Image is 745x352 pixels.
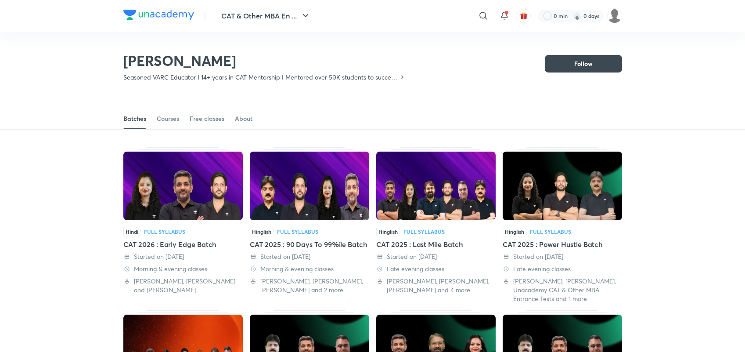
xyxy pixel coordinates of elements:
button: Follow [545,55,622,73]
div: Free classes [190,114,224,123]
div: Late evening classes [503,265,622,273]
span: Hinglish [503,227,526,236]
img: Thumbnail [250,152,369,220]
div: Batches [123,114,146,123]
img: Company Logo [123,10,194,20]
img: Coolm [607,8,622,23]
img: avatar [520,12,528,20]
div: Full Syllabus [530,229,571,234]
div: Late evening classes [376,265,496,273]
div: CAT 2025 : Last Mile Batch [376,147,496,303]
div: CAT 2025 : Power Hustle Batch [503,239,622,250]
div: Full Syllabus [403,229,445,234]
div: Started on 30 Sep 2025 [123,252,243,261]
div: Started on 31 Aug 2025 [250,252,369,261]
div: Morning & evening classes [123,265,243,273]
button: CAT & Other MBA En ... [216,7,316,25]
img: Thumbnail [376,152,496,220]
button: avatar [517,9,531,23]
span: Follow [574,59,593,68]
img: Thumbnail [123,152,243,220]
div: Ravi Kumar, Saral Nashier and Alpa Sharma [123,277,243,294]
div: Lokesh Agarwal, Ravi Kumar, Saral Nashier and 2 more [250,277,369,294]
img: Thumbnail [503,152,622,220]
div: Full Syllabus [144,229,185,234]
div: Started on 4 Aug 2025 [376,252,496,261]
a: Courses [157,108,179,129]
span: Hindi [123,227,140,236]
img: streak [573,11,582,20]
div: About [235,114,252,123]
p: Seasoned VARC Educator I 14+ years in CAT Mentorship I Mentored over 50K students to success I Ex... [123,73,399,82]
div: CAT 2025 : Last Mile Batch [376,239,496,250]
a: Company Logo [123,10,194,22]
div: CAT 2026 : Early Edge Batch [123,147,243,303]
div: Morning & evening classes [250,265,369,273]
div: CAT 2025 : 90 Days To 99%ile Batch [250,239,369,250]
div: Full Syllabus [277,229,318,234]
div: Lokesh Agarwal, Ravi Kumar, Unacademy CAT & Other MBA Entrance Tests and 1 more [503,277,622,303]
span: Hinglish [376,227,400,236]
div: Courses [157,114,179,123]
div: CAT 2025 : 90 Days To 99%ile Batch [250,147,369,303]
a: Batches [123,108,146,129]
h2: [PERSON_NAME] [123,52,406,69]
div: Started on 8 Jul 2025 [503,252,622,261]
div: Lokesh Agarwal, Ravi Kumar, Saral Nashier and 4 more [376,277,496,294]
a: Free classes [190,108,224,129]
a: About [235,108,252,129]
div: CAT 2025 : Power Hustle Batch [503,147,622,303]
span: Hinglish [250,227,274,236]
div: CAT 2026 : Early Edge Batch [123,239,243,250]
